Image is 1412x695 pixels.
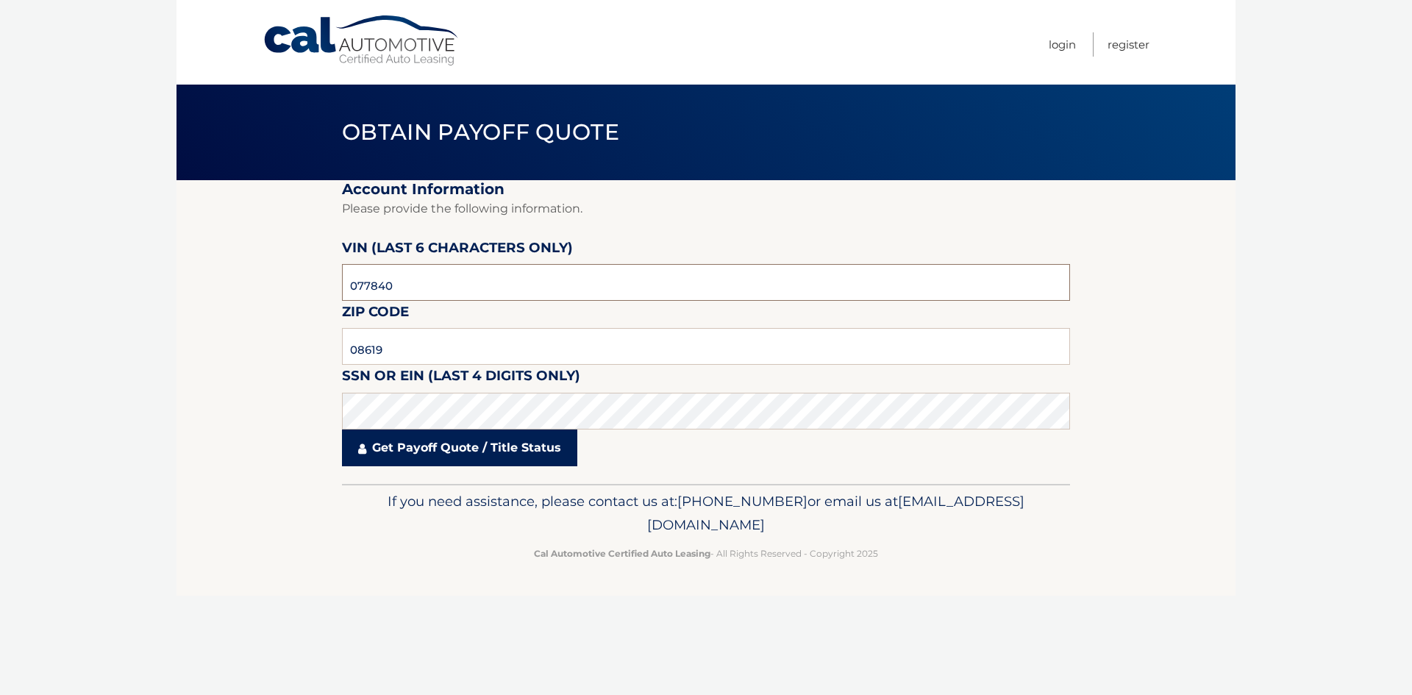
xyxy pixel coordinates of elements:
label: SSN or EIN (last 4 digits only) [342,365,580,392]
p: If you need assistance, please contact us at: or email us at [352,490,1060,537]
strong: Cal Automotive Certified Auto Leasing [534,548,710,559]
label: Zip Code [342,301,409,328]
span: Obtain Payoff Quote [342,118,619,146]
span: [PHONE_NUMBER] [677,493,807,510]
label: VIN (last 6 characters only) [342,237,573,264]
p: Please provide the following information. [342,199,1070,219]
a: Register [1108,32,1149,57]
a: Login [1049,32,1076,57]
p: - All Rights Reserved - Copyright 2025 [352,546,1060,561]
a: Cal Automotive [263,15,461,67]
a: Get Payoff Quote / Title Status [342,430,577,466]
h2: Account Information [342,180,1070,199]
